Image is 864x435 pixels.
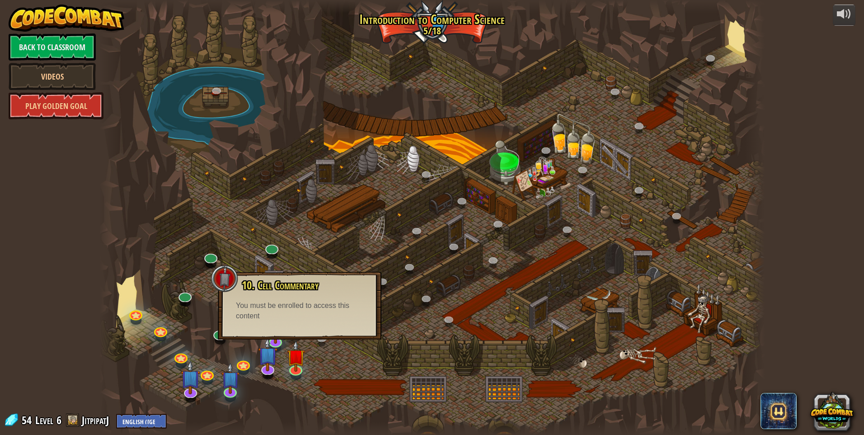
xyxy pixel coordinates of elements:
[833,5,855,26] button: Adjust volume
[236,301,363,322] div: You must be enrolled to access this content
[9,92,103,119] a: Play Golden Goal
[266,312,284,344] img: level-banner-unstarted-subscriber.png
[9,63,96,90] a: Videos
[22,413,34,427] span: 54
[287,340,305,372] img: level-banner-unstarted.png
[35,413,53,428] span: Level
[242,278,319,293] span: 10. Cell Commentary
[82,413,112,427] a: JitpipatJ
[258,338,277,371] img: level-banner-unstarted-subscriber.png
[56,413,61,427] span: 6
[9,5,124,32] img: CodeCombat - Learn how to code by playing a game
[9,33,96,61] a: Back to Classroom
[221,363,239,394] img: level-banner-unstarted-subscriber.png
[181,361,200,394] img: level-banner-unstarted-subscriber.png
